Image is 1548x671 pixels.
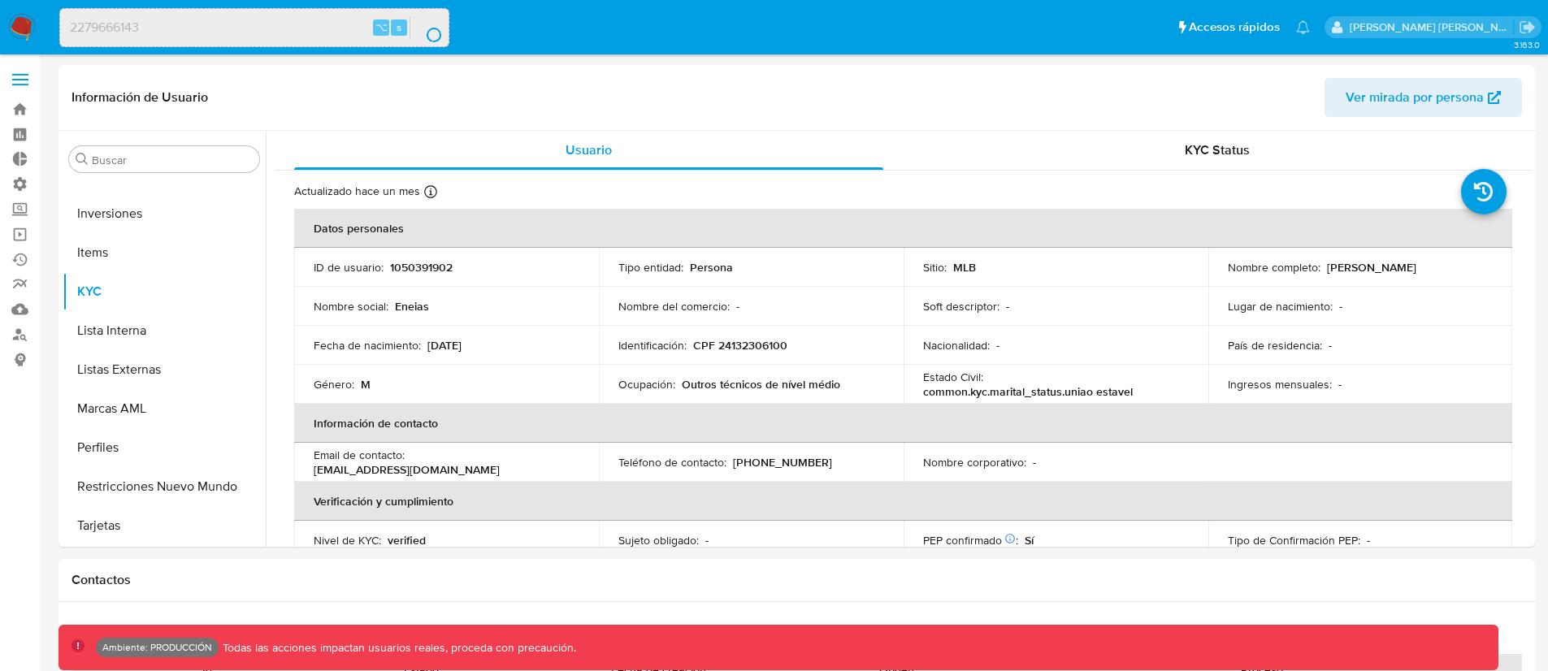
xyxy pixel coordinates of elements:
a: Notificaciones [1296,20,1310,34]
p: Sujeto obligado : [618,533,699,548]
button: Listas Externas [63,350,266,389]
p: Teléfono de contacto : [618,455,726,470]
p: - [736,299,739,314]
p: Nombre completo : [1228,260,1320,275]
button: Restricciones Nuevo Mundo [63,467,266,506]
button: search-icon [410,16,443,39]
p: [PHONE_NUMBER] [733,455,832,470]
th: Verificación y cumplimiento [294,482,1512,521]
p: [EMAIL_ADDRESS][DOMAIN_NAME] [314,462,500,477]
p: MLB [953,260,976,275]
p: ID de usuario : [314,260,384,275]
button: Inversiones [63,194,266,233]
p: [PERSON_NAME] [1327,260,1416,275]
button: Marcas AML [63,389,266,428]
p: País de residencia : [1228,338,1322,353]
th: Información de contacto [294,404,1512,443]
span: Usuario [566,141,612,159]
p: Nombre social : [314,299,388,314]
p: - [1339,299,1342,314]
p: Outros técnicos de nível médio [682,377,840,392]
span: KYC Status [1185,141,1250,159]
p: Género : [314,377,354,392]
p: Soft descriptor : [923,299,999,314]
p: Nivel de KYC : [314,533,381,548]
button: Items [63,233,266,272]
p: Actualizado hace un mes [294,184,420,199]
p: common.kyc.marital_status.uniao estavel [923,384,1133,399]
p: Ingresos mensuales : [1228,377,1332,392]
p: Sí [1025,533,1034,548]
p: [DATE] [427,338,462,353]
p: M [361,377,371,392]
p: - [1338,377,1342,392]
p: - [996,338,999,353]
p: Sitio : [923,260,947,275]
p: Nombre del comercio : [618,299,730,314]
p: - [1033,455,1036,470]
span: Ver mirada por persona [1346,78,1484,117]
p: Email de contacto : [314,448,405,462]
p: Fecha de nacimiento : [314,338,421,353]
p: 1050391902 [390,260,453,275]
th: Datos personales [294,209,1512,248]
button: KYC [63,272,266,311]
p: Persona [690,260,733,275]
p: Ocupación : [618,377,675,392]
p: Lugar de nacimiento : [1228,299,1333,314]
p: - [1329,338,1332,353]
p: Tipo de Confirmación PEP : [1228,533,1360,548]
p: - [1006,299,1009,314]
span: Accesos rápidos [1189,19,1280,36]
p: Tipo entidad : [618,260,683,275]
h1: Información de Usuario [72,89,208,106]
p: Estado Civil : [923,370,983,384]
button: Buscar [76,153,89,166]
h1: Contactos [72,572,1522,588]
p: CPF 24132306100 [693,338,787,353]
p: - [1367,533,1370,548]
span: ⌥ [375,19,388,35]
p: PEP confirmado : [923,533,1018,548]
button: Tarjetas [63,506,266,545]
p: Identificación : [618,338,687,353]
a: Salir [1519,19,1536,36]
input: Buscar [92,153,253,167]
button: Perfiles [63,428,266,467]
input: Buscar usuario o caso... [60,17,449,38]
p: - [705,533,709,548]
p: Nombre corporativo : [923,455,1026,470]
p: Ambiente: PRODUCCIÓN [102,644,212,651]
p: Eneias [395,299,429,314]
p: victor.david@mercadolibre.com.co [1350,19,1514,35]
p: Todas las acciones impactan usuarios reales, proceda con precaución. [219,640,576,656]
p: verified [388,533,426,548]
p: Nacionalidad : [923,338,990,353]
span: s [397,19,401,35]
button: Ver mirada por persona [1325,78,1522,117]
button: Lista Interna [63,311,266,350]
